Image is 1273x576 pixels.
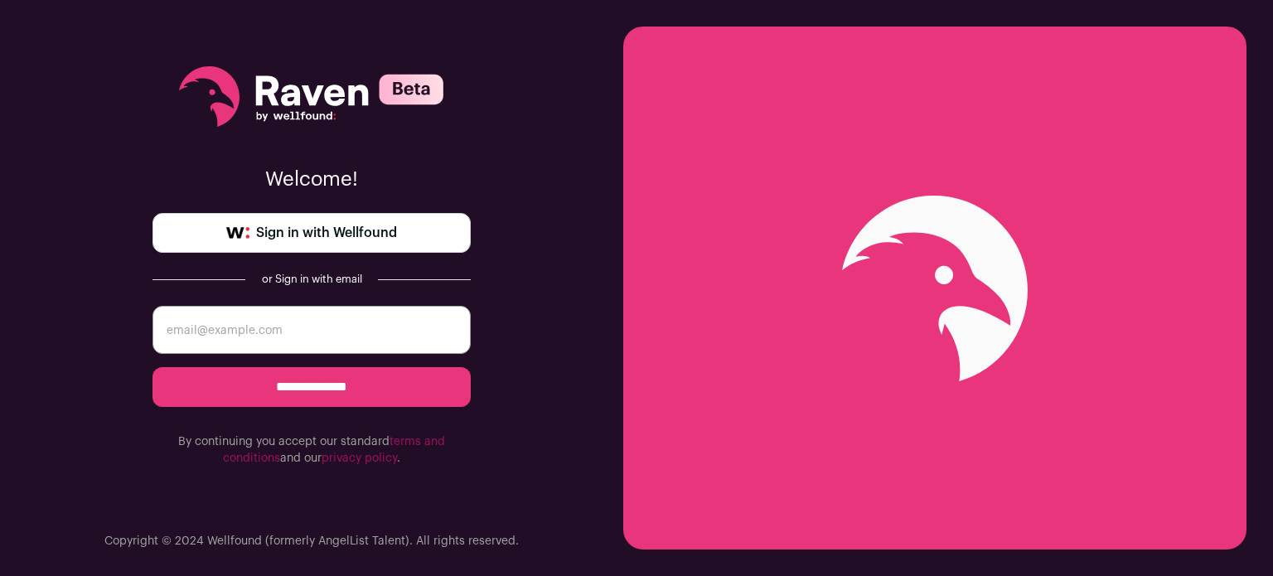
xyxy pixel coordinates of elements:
[152,213,471,253] a: Sign in with Wellfound
[256,223,397,243] span: Sign in with Wellfound
[152,433,471,467] p: By continuing you accept our standard and our .
[259,273,365,286] div: or Sign in with email
[322,453,397,464] a: privacy policy
[226,227,249,239] img: wellfound-symbol-flush-black-fb3c872781a75f747ccb3a119075da62bfe97bd399995f84a933054e44a575c4.png
[104,533,519,549] p: Copyright © 2024 Wellfound (formerly AngelList Talent). All rights reserved.
[152,167,471,193] p: Welcome!
[152,306,471,354] input: email@example.com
